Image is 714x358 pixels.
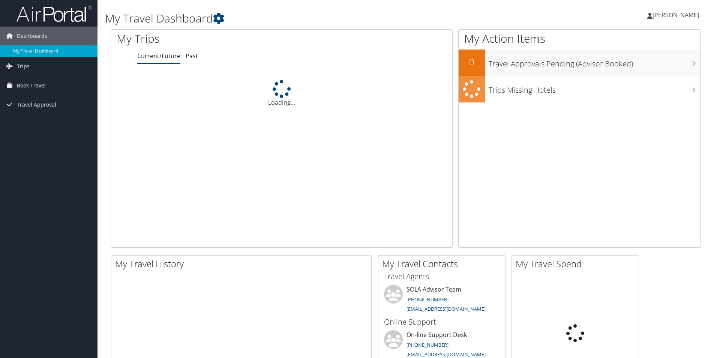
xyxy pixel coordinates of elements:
[459,76,700,102] a: Trips Missing Hotels
[105,11,506,26] h1: My Travel Dashboard
[652,11,699,19] span: [PERSON_NAME]
[384,271,499,282] h3: Travel Agents
[117,31,304,47] h1: My Trips
[17,57,30,76] span: Trips
[16,5,91,23] img: airportal-logo.png
[406,351,486,358] a: [EMAIL_ADDRESS][DOMAIN_NAME]
[647,4,706,26] a: [PERSON_NAME]
[137,52,180,60] a: Current/Future
[459,56,485,68] h2: 0
[17,95,56,114] span: Travel Approval
[380,285,503,316] li: SOLA Advisor Team
[111,80,452,107] div: Loading...
[406,305,486,312] a: [EMAIL_ADDRESS][DOMAIN_NAME]
[384,317,499,327] h3: Online Support
[115,257,371,270] h2: My Travel History
[459,31,700,47] h1: My Action Items
[516,257,639,270] h2: My Travel Spend
[406,296,448,303] a: [PHONE_NUMBER]
[186,52,198,60] a: Past
[17,76,46,95] span: Book Travel
[489,81,700,95] h3: Trips Missing Hotels
[17,27,47,45] span: Dashboards
[489,55,700,69] h3: Travel Approvals Pending (Advisor Booked)
[382,257,505,270] h2: My Travel Contacts
[406,341,448,348] a: [PHONE_NUMBER]
[459,50,700,76] a: 0Travel Approvals Pending (Advisor Booked)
